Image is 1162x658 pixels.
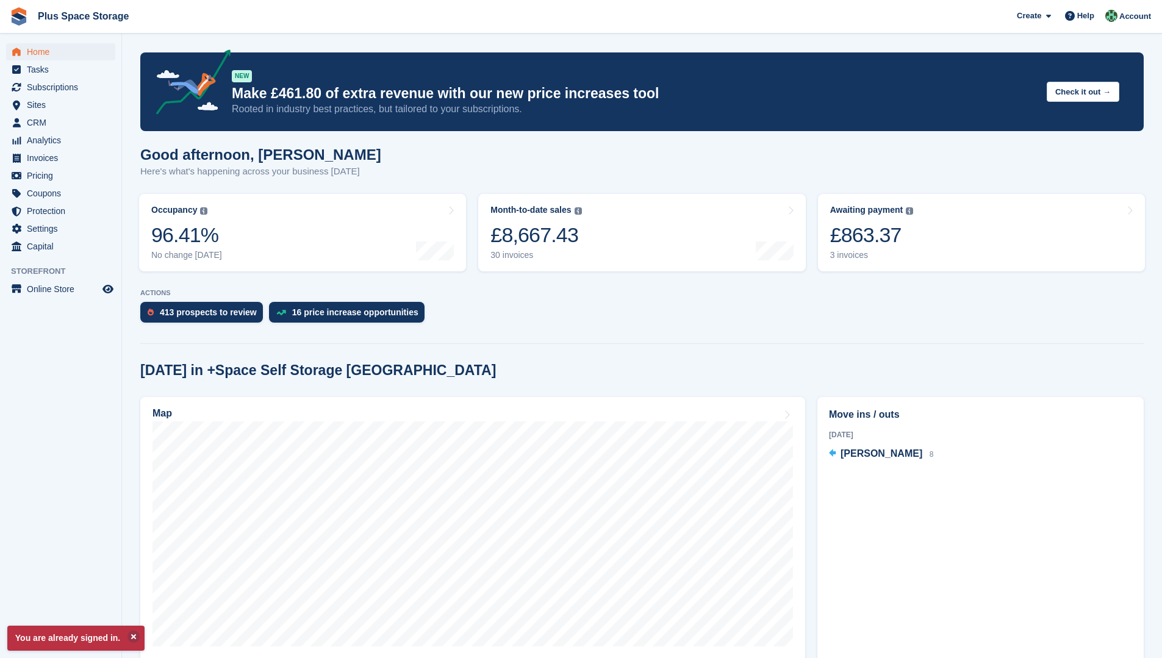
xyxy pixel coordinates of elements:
a: menu [6,132,115,149]
a: menu [6,61,115,78]
p: Make £461.80 of extra revenue with our new price increases tool [232,85,1037,102]
div: Awaiting payment [830,205,903,215]
a: menu [6,114,115,131]
div: £863.37 [830,223,914,248]
a: 16 price increase opportunities [269,302,431,329]
a: menu [6,220,115,237]
div: No change [DATE] [151,250,222,260]
div: 30 invoices [490,250,581,260]
a: Month-to-date sales £8,667.43 30 invoices [478,194,805,271]
p: ACTIONS [140,289,1144,297]
span: 8 [930,450,934,459]
img: price-adjustments-announcement-icon-8257ccfd72463d97f412b2fc003d46551f7dbcb40ab6d574587a9cd5c0d94... [146,49,231,119]
div: Month-to-date sales [490,205,571,215]
img: icon-info-grey-7440780725fd019a000dd9b08b2336e03edf1995a4989e88bcd33f0948082b44.svg [906,207,913,215]
h1: Good afternoon, [PERSON_NAME] [140,146,381,163]
img: stora-icon-8386f47178a22dfd0bd8f6a31ec36ba5ce8667c1dd55bd0f319d3a0aa187defe.svg [10,7,28,26]
span: Capital [27,238,100,255]
span: Settings [27,220,100,237]
span: Coupons [27,185,100,202]
span: Account [1119,10,1151,23]
p: Rooted in industry best practices, but tailored to your subscriptions. [232,102,1037,116]
h2: [DATE] in +Space Self Storage [GEOGRAPHIC_DATA] [140,362,496,379]
a: Occupancy 96.41% No change [DATE] [139,194,466,271]
button: Check it out → [1047,82,1119,102]
a: menu [6,238,115,255]
div: [DATE] [829,429,1132,440]
a: menu [6,167,115,184]
span: Home [27,43,100,60]
a: menu [6,79,115,96]
a: Awaiting payment £863.37 3 invoices [818,194,1145,271]
p: Here's what's happening across your business [DATE] [140,165,381,179]
span: Subscriptions [27,79,100,96]
h2: Move ins / outs [829,407,1132,422]
div: 413 prospects to review [160,307,257,317]
a: menu [6,96,115,113]
div: Occupancy [151,205,197,215]
a: menu [6,202,115,220]
img: Karolis Stasinskas [1105,10,1117,22]
h2: Map [152,408,172,419]
div: 96.41% [151,223,222,248]
a: menu [6,149,115,166]
span: Tasks [27,61,100,78]
a: menu [6,281,115,298]
a: 413 prospects to review [140,302,269,329]
span: Create [1017,10,1041,22]
span: Online Store [27,281,100,298]
div: £8,667.43 [490,223,581,248]
a: menu [6,43,115,60]
div: 3 invoices [830,250,914,260]
p: You are already signed in. [7,626,145,651]
img: prospect-51fa495bee0391a8d652442698ab0144808aea92771e9ea1ae160a38d050c398.svg [148,309,154,316]
img: icon-info-grey-7440780725fd019a000dd9b08b2336e03edf1995a4989e88bcd33f0948082b44.svg [200,207,207,215]
span: Protection [27,202,100,220]
span: Invoices [27,149,100,166]
img: icon-info-grey-7440780725fd019a000dd9b08b2336e03edf1995a4989e88bcd33f0948082b44.svg [575,207,582,215]
div: NEW [232,70,252,82]
span: Sites [27,96,100,113]
img: price_increase_opportunities-93ffe204e8149a01c8c9dc8f82e8f89637d9d84a8eef4429ea346261dce0b2c0.svg [276,310,286,315]
span: Analytics [27,132,100,149]
span: Storefront [11,265,121,277]
div: 16 price increase opportunities [292,307,418,317]
span: CRM [27,114,100,131]
span: [PERSON_NAME] [841,448,922,459]
a: [PERSON_NAME] 8 [829,446,933,462]
a: Preview store [101,282,115,296]
span: Pricing [27,167,100,184]
a: Plus Space Storage [33,6,134,26]
a: menu [6,185,115,202]
span: Help [1077,10,1094,22]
